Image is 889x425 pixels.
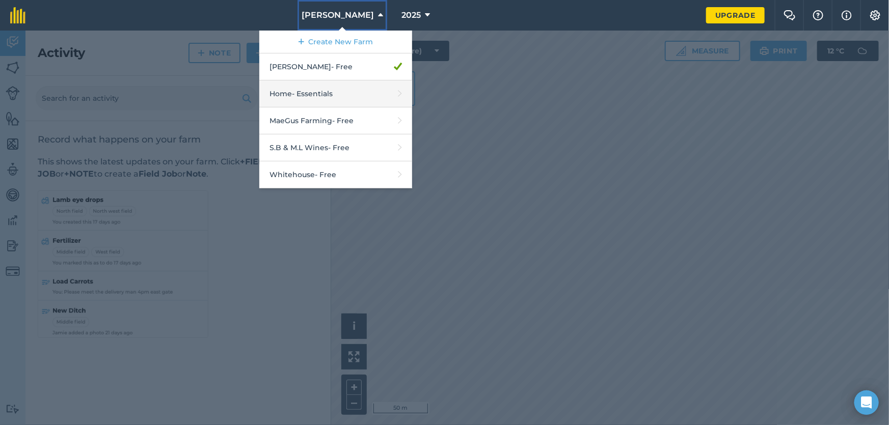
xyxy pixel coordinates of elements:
[869,10,881,20] img: A cog icon
[259,161,412,188] a: Whitehouse- Free
[259,80,412,107] a: Home- Essentials
[842,9,852,21] img: svg+xml;base64,PHN2ZyB4bWxucz0iaHR0cDovL3d3dy53My5vcmcvMjAwMC9zdmciIHdpZHRoPSIxNyIgaGVpZ2h0PSIxNy...
[812,10,824,20] img: A question mark icon
[401,9,421,21] span: 2025
[784,10,796,20] img: Two speech bubbles overlapping with the left bubble in the forefront
[259,134,412,161] a: S.B & M.L Wines- Free
[706,7,765,23] a: Upgrade
[259,107,412,134] a: MaeGus Farming- Free
[302,9,374,21] span: [PERSON_NAME]
[10,7,25,23] img: fieldmargin Logo
[259,53,412,80] a: [PERSON_NAME]- Free
[259,31,412,53] a: Create New Farm
[854,390,879,415] div: Open Intercom Messenger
